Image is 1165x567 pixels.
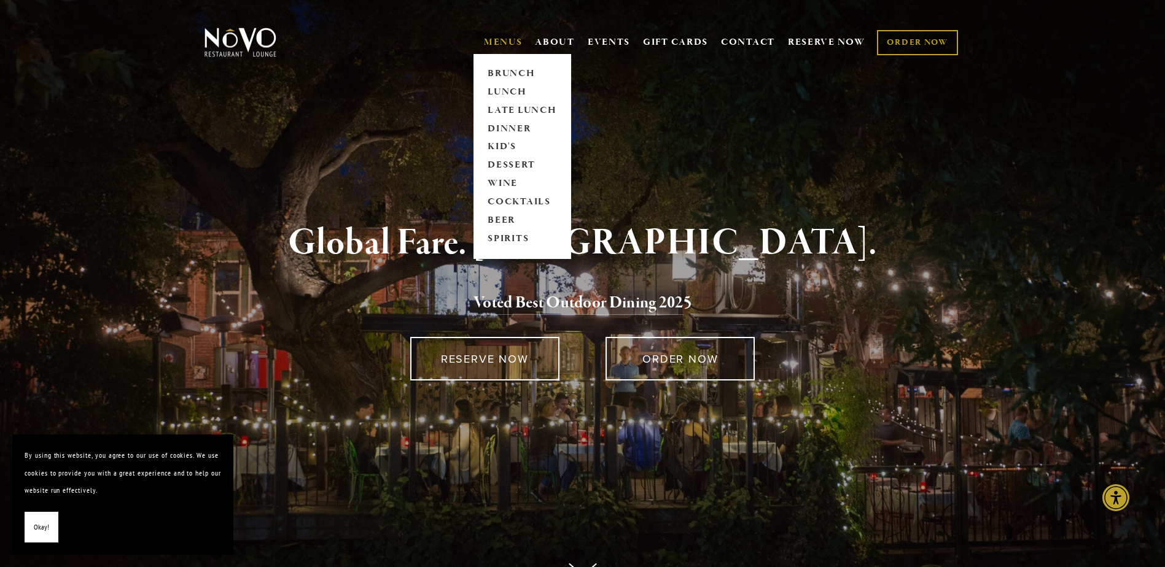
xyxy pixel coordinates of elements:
a: WINE [484,175,561,193]
div: Accessibility Menu [1102,484,1129,511]
a: RESERVE NOW [410,337,559,380]
a: RESERVE NOW [788,31,865,54]
a: ABOUT [535,36,575,48]
a: MENUS [484,36,523,48]
a: Voted Best Outdoor Dining 202 [473,292,684,315]
a: COCKTAILS [484,193,561,212]
strong: Global Fare. [GEOGRAPHIC_DATA]. [288,220,877,266]
section: Cookie banner [12,434,233,555]
a: DESSERT [484,156,561,175]
h2: 5 [225,290,941,316]
p: By using this website, you agree to our use of cookies. We use cookies to provide you with a grea... [25,447,221,499]
a: ORDER NOW [877,30,957,55]
a: CONTACT [721,31,775,54]
a: LATE LUNCH [484,101,561,120]
a: BEER [484,212,561,230]
span: Okay! [34,519,49,536]
a: SPIRITS [484,230,561,249]
a: KID'S [484,138,561,156]
a: LUNCH [484,83,561,101]
a: BRUNCH [484,64,561,83]
button: Okay! [25,512,58,543]
a: EVENTS [588,36,630,48]
img: Novo Restaurant &amp; Lounge [202,27,279,58]
a: GIFT CARDS [643,31,708,54]
a: ORDER NOW [606,337,755,380]
a: DINNER [484,120,561,138]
